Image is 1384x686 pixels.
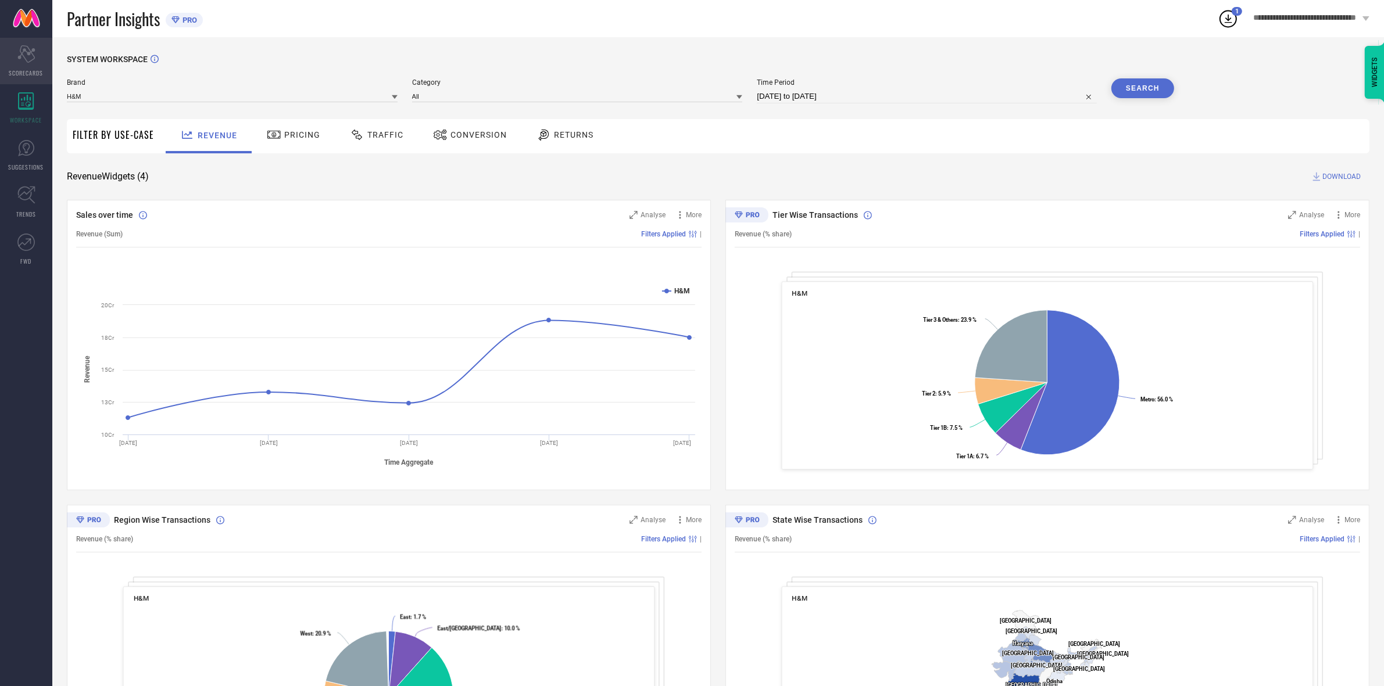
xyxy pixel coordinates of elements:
text: H&M [674,287,690,295]
text: : 10.0 % [437,625,520,631]
span: Filters Applied [641,230,686,238]
span: State Wise Transactions [773,515,863,525]
div: Premium [725,207,768,225]
div: Premium [725,512,768,530]
div: Open download list [1218,8,1239,29]
span: Tier Wise Transactions [773,210,858,220]
text: 10Cr [101,432,115,438]
span: Filters Applied [641,535,686,543]
span: | [700,230,702,238]
span: Revenue [198,131,237,140]
text: 18Cr [101,335,115,341]
text: [DATE] [400,440,418,446]
span: Analyse [641,211,666,219]
span: SYSTEM WORKSPACE [67,55,148,64]
tspan: East/[GEOGRAPHIC_DATA] [437,625,501,631]
span: WORKSPACE [10,116,42,124]
span: Returns [554,130,593,139]
tspan: Time Aggregate [385,458,434,466]
text: [GEOGRAPHIC_DATA] [1053,654,1104,660]
span: Conversion [450,130,507,139]
text: [GEOGRAPHIC_DATA] [1000,617,1052,624]
span: More [686,211,702,219]
input: Select time period [757,89,1097,103]
tspan: West [300,631,312,637]
svg: Zoom [630,516,638,524]
span: H&M [792,594,807,602]
text: [GEOGRAPHIC_DATA] [1053,666,1105,672]
span: Partner Insights [67,7,160,31]
text: 15Cr [101,367,115,373]
span: H&M [792,289,807,297]
svg: Zoom [1288,211,1296,219]
text: 13Cr [101,399,115,405]
tspan: Revenue [84,355,92,383]
text: [DATE] [540,440,558,446]
text: : 7.5 % [931,425,963,431]
text: [GEOGRAPHIC_DATA] [1006,628,1058,634]
span: Region Wise Transactions [114,515,210,525]
span: Revenue (Sum) [76,230,123,238]
tspan: Metro [1140,396,1154,403]
span: PRO [180,16,197,24]
text: : 5.9 % [922,390,951,397]
text: 20Cr [101,302,115,308]
text: [DATE] [260,440,278,446]
span: Time Period [757,78,1097,87]
span: More [1344,516,1360,524]
svg: Zoom [630,211,638,219]
text: [DATE] [673,440,691,446]
text: : 6.7 % [957,453,989,459]
span: Revenue Widgets ( 4 ) [67,171,149,182]
text: : 20.9 % [300,631,331,637]
text: Haryana [1013,640,1033,647]
span: DOWNLOAD [1322,171,1361,182]
span: Analyse [641,516,666,524]
span: Category [412,78,743,87]
tspan: Tier 1A [957,453,974,459]
span: More [1344,211,1360,219]
span: Filters Applied [1300,535,1344,543]
span: Traffic [367,130,403,139]
text: [GEOGRAPHIC_DATA] [1011,662,1063,669]
span: Sales over time [76,210,133,220]
span: More [686,516,702,524]
text: Odisha [1046,678,1063,684]
span: SCORECARDS [9,69,44,77]
span: Analyse [1299,211,1324,219]
span: Filter By Use-Case [73,128,154,142]
text: [GEOGRAPHIC_DATA] [1003,651,1054,657]
tspan: Tier 2 [922,390,935,397]
text: : 56.0 % [1140,396,1173,403]
span: | [1358,230,1360,238]
span: H&M [134,594,149,602]
span: | [700,535,702,543]
span: Brand [67,78,398,87]
tspan: Tier 1B [931,425,947,431]
text: : 23.9 % [924,317,977,323]
span: FWD [21,257,32,265]
span: Revenue (% share) [735,535,792,543]
div: Premium [67,512,110,530]
button: Search [1111,78,1174,98]
tspan: East [400,614,411,620]
text: : 1.7 % [400,614,427,620]
span: Pricing [284,130,320,139]
span: Revenue (% share) [76,535,133,543]
text: [DATE] [119,440,137,446]
span: TRENDS [16,210,36,218]
span: 1 [1235,8,1239,15]
span: SUGGESTIONS [9,163,44,171]
text: [GEOGRAPHIC_DATA] [1077,651,1129,657]
span: Analyse [1299,516,1324,524]
span: Filters Applied [1300,230,1344,238]
span: | [1358,535,1360,543]
svg: Zoom [1288,516,1296,524]
tspan: Tier 3 & Others [924,317,959,323]
span: Revenue (% share) [735,230,792,238]
text: [GEOGRAPHIC_DATA] [1069,641,1121,647]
